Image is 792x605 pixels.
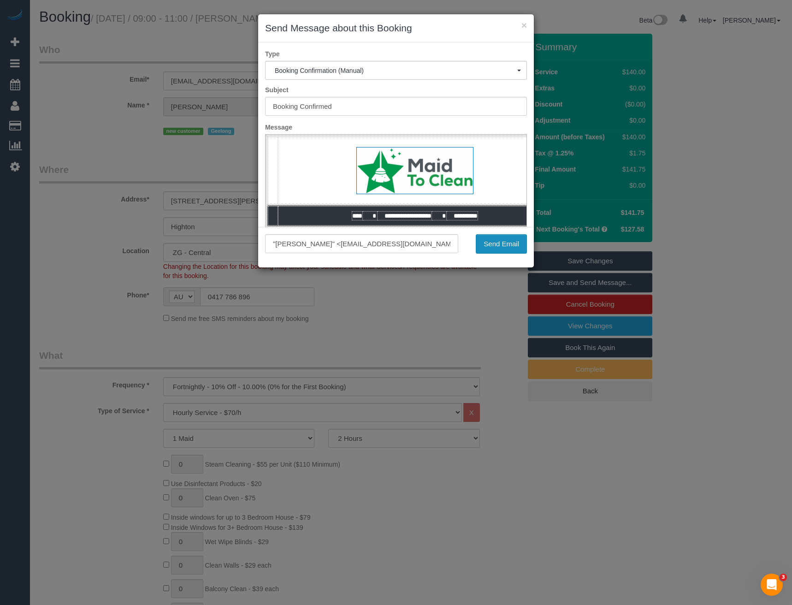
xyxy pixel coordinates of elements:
[476,234,527,254] button: Send Email
[265,97,527,116] input: Subject
[780,574,787,581] span: 3
[258,49,534,59] label: Type
[258,85,534,95] label: Subject
[258,123,534,132] label: Message
[265,61,527,80] button: Booking Confirmation (Manual)
[761,574,783,596] iframe: Intercom live chat
[265,21,527,35] h3: Send Message about this Booking
[266,135,526,279] iframe: Rich Text Editor, editor1
[275,67,517,74] span: Booking Confirmation (Manual)
[521,20,527,30] button: ×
